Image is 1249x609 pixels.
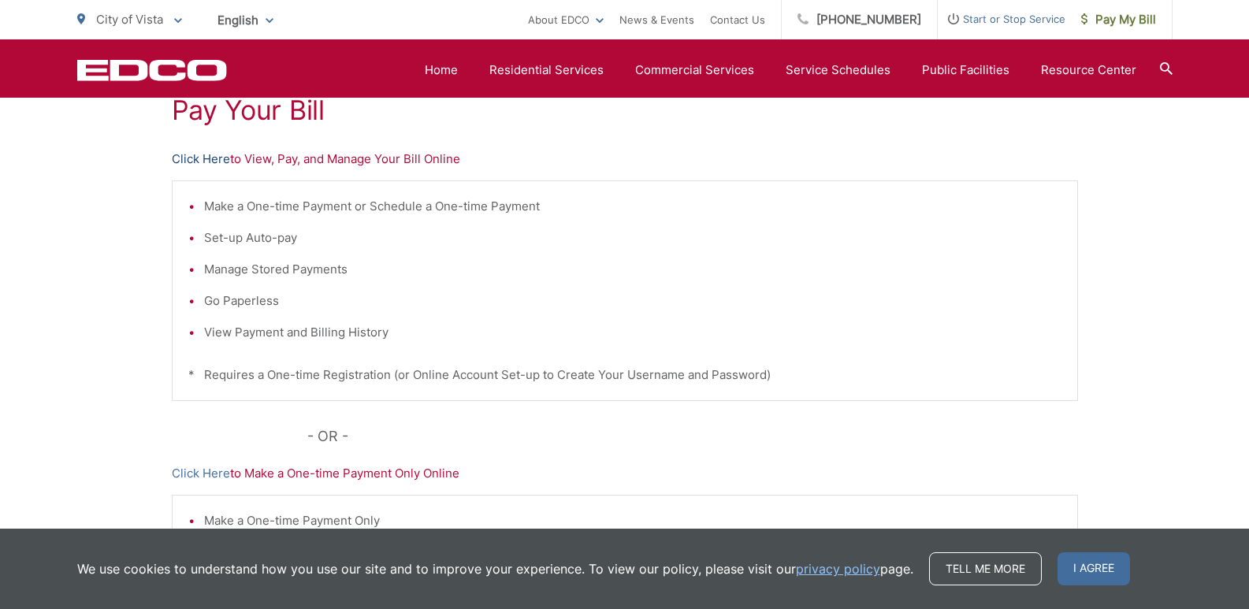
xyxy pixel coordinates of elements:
[206,6,285,34] span: English
[1041,61,1136,80] a: Resource Center
[204,323,1061,342] li: View Payment and Billing History
[204,511,1061,530] li: Make a One-time Payment Only
[786,61,890,80] a: Service Schedules
[172,150,230,169] a: Click Here
[188,366,1061,384] p: * Requires a One-time Registration (or Online Account Set-up to Create Your Username and Password)
[172,95,1078,126] h1: Pay Your Bill
[796,559,880,578] a: privacy policy
[96,12,163,27] span: City of Vista
[635,61,754,80] a: Commercial Services
[929,552,1042,585] a: Tell me more
[489,61,604,80] a: Residential Services
[204,197,1061,216] li: Make a One-time Payment or Schedule a One-time Payment
[619,10,694,29] a: News & Events
[172,464,230,483] a: Click Here
[204,260,1061,279] li: Manage Stored Payments
[710,10,765,29] a: Contact Us
[172,464,1078,483] p: to Make a One-time Payment Only Online
[1081,10,1156,29] span: Pay My Bill
[307,425,1078,448] p: - OR -
[204,292,1061,310] li: Go Paperless
[528,10,604,29] a: About EDCO
[425,61,458,80] a: Home
[204,228,1061,247] li: Set-up Auto-pay
[77,59,227,81] a: EDCD logo. Return to the homepage.
[77,559,913,578] p: We use cookies to understand how you use our site and to improve your experience. To view our pol...
[922,61,1009,80] a: Public Facilities
[172,150,1078,169] p: to View, Pay, and Manage Your Bill Online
